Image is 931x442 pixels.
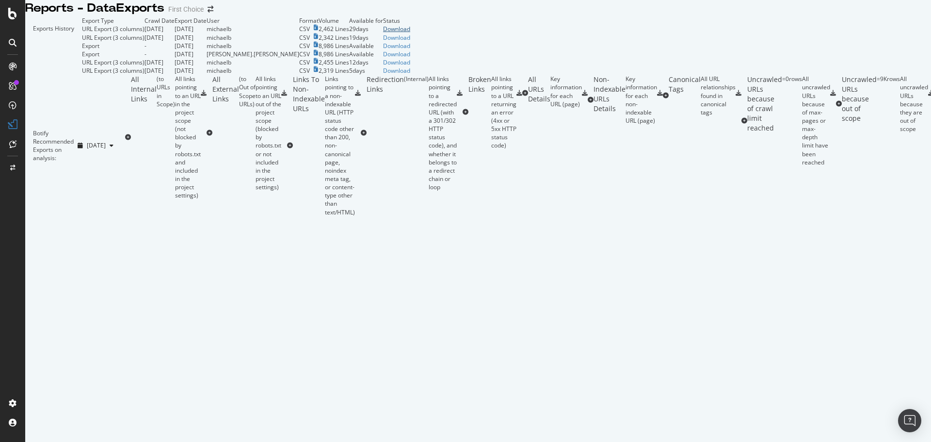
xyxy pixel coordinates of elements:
div: All Internal Links [131,75,157,199]
div: First Choice [168,4,204,14]
td: michaelb [207,58,299,66]
div: csv-export [516,90,522,96]
td: [DATE] [175,50,207,58]
div: All uncrawled URLs because of max-pages or max-depth limit have been reached [802,75,830,166]
div: URL Export (3 columns) [82,58,144,66]
td: 2,319 Lines [319,66,349,75]
td: [DATE] [175,25,207,33]
div: Botify Recommended Exports on analysis: [33,129,74,163]
td: 8,986 Lines [319,50,349,58]
div: All links pointing to an URL in the project scope (not blocked by robots.txt and included in the ... [175,75,201,199]
td: 19 days [349,33,383,42]
div: CSV [299,58,310,66]
td: 8,986 Lines [319,42,349,50]
td: 5 days [349,66,383,75]
div: Links pointing to a non-indexable URL (HTTP status code other than 200, non-canonical page, noind... [325,75,355,216]
div: csv-export [736,90,741,96]
div: CSV [299,50,310,58]
td: 2,462 Lines [319,25,349,33]
div: csv-export [457,90,463,96]
td: michaelb [207,25,299,33]
td: 12 days [349,58,383,66]
td: michaelb [207,66,299,75]
a: Download [383,50,410,58]
div: URL Export (3 columns) [82,66,144,75]
div: Key information for each non-indexable URL (page) [626,75,657,125]
div: CSV [299,25,310,33]
div: ( Internal ) [404,75,429,191]
div: All links pointing to an URL out of the project scope (blocked by robots.txt or not included in t... [256,75,281,191]
td: User [207,16,299,25]
div: All External Links [212,75,239,191]
button: [DATE] [74,138,117,153]
div: URL Export (3 columns) [82,25,144,33]
td: michaelb [207,42,299,50]
td: - [144,50,175,58]
div: Export [82,42,99,50]
td: [DATE] [144,25,175,33]
div: All URL relationships found in canonical tags [701,75,736,116]
div: Key information for each URL (page) [550,75,582,108]
div: All links pointing to a URL returning an error (4xx or 5xx HTTP status code) [491,75,516,149]
td: 2,455 Lines [319,58,349,66]
div: Available [349,50,383,58]
span: 2025 Sep. 26th [87,141,106,149]
div: Export [82,50,99,58]
div: Uncrawled URLs because of crawl limit reached [747,75,782,166]
td: Available for [349,16,383,25]
div: Canonical Tags [669,75,701,116]
div: csv-export [355,90,361,96]
td: [DATE] [175,66,207,75]
td: 2,342 Lines [319,33,349,42]
td: - [144,42,175,50]
td: Volume [319,16,349,25]
td: 29 days [349,25,383,33]
div: ( to URLs in Scope ) [157,75,175,199]
a: Download [383,58,410,66]
div: = 9K rows [877,75,900,133]
div: csv-export [201,90,207,96]
div: All URLs Details [528,75,550,111]
div: All links pointing to a redirected URL (with a 301/302 HTTP status code), and whether it belongs ... [429,75,457,191]
td: [DATE] [144,66,175,75]
div: = 0 rows [782,75,802,166]
div: Exports History [33,24,74,67]
div: Available [349,42,383,50]
a: Download [383,33,410,42]
a: Download [383,66,410,75]
div: Links To Non-Indexable URLs [293,75,325,216]
div: All uncrawled URLs because they are out of scope [900,75,928,133]
td: [DATE] [175,33,207,42]
div: Uncrawled URLs because out of scope [842,75,877,133]
div: Redirection Links [367,75,404,191]
div: Broken Links [468,75,491,149]
td: [DATE] [144,58,175,66]
div: csv-export [582,90,588,96]
div: URL Export (3 columns) [82,33,144,42]
div: CSV [299,33,310,42]
td: [DATE] [144,33,175,42]
td: Export Type [82,16,144,25]
div: Open Intercom Messenger [898,409,921,432]
div: csv-export [281,90,287,96]
td: michaelb [207,33,299,42]
td: Export Date [175,16,207,25]
td: Status [383,16,410,25]
td: [DATE] [175,58,207,66]
div: Non-Indexable URLs Details [594,75,626,125]
div: CSV [299,66,310,75]
td: Crawl Date [144,16,175,25]
a: Download [383,42,410,50]
div: csv-export [657,90,663,96]
div: CSV [299,42,310,50]
td: [DATE] [175,42,207,50]
a: Download [383,25,410,33]
td: [PERSON_NAME].[PERSON_NAME] [207,50,299,58]
td: Format [299,16,319,25]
